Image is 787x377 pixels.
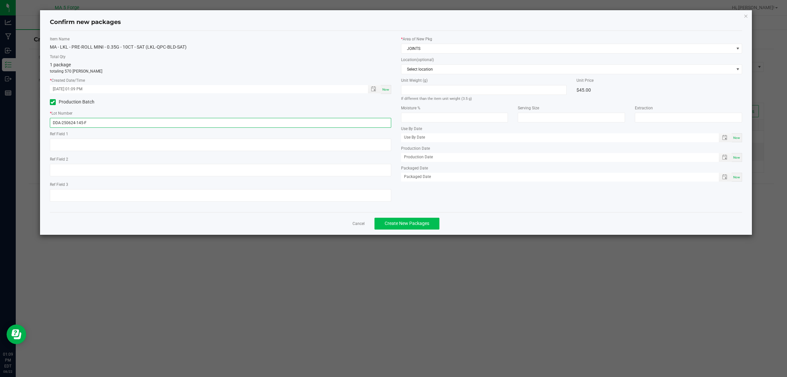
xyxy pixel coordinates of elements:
div: MA - LKL - PRE-ROLL MINI - 0.35G - 10CT - SAT (LKL-QPC-BLD-SAT) [50,44,391,51]
label: Created Date/Time [50,78,391,83]
label: Serving Size [518,105,625,111]
span: 1 package [50,62,71,67]
span: Toggle popup [368,85,381,93]
label: Ref Field 2 [50,156,391,162]
span: Now [733,175,740,179]
label: Moisture % [401,105,508,111]
span: (optional) [416,57,434,62]
label: Item Name [50,36,391,42]
div: $45.00 [576,85,742,95]
span: Now [733,136,740,140]
label: Unit Price [576,78,742,83]
label: Ref Field 3 [50,182,391,188]
label: Packaged Date [401,165,742,171]
small: If different than the item unit weight (3.5 g) [401,97,472,101]
label: Production Date [401,145,742,151]
span: Now [382,88,389,91]
iframe: Resource center [7,324,26,344]
span: JOINTS [401,44,734,53]
span: NO DATA FOUND [401,64,742,74]
label: Extraction [635,105,742,111]
label: Location [401,57,742,63]
span: Toggle popup [719,173,732,182]
label: Area of New Pkg [401,36,742,42]
label: Unit Weight (g) [401,78,567,83]
label: Lot Number [50,110,391,116]
span: Now [733,156,740,159]
label: Use By Date [401,126,742,132]
label: Ref Field 1 [50,131,391,137]
input: Use By Date [401,133,712,142]
input: Packaged Date [401,173,712,181]
span: Toggle popup [719,153,732,162]
button: Create New Packages [374,218,439,230]
a: Cancel [353,221,365,227]
span: Create New Packages [385,221,429,226]
label: Total Qty [50,54,391,60]
h4: Confirm new packages [50,18,742,27]
input: Production Date [401,153,712,161]
p: totaling 570 [PERSON_NAME] [50,68,391,74]
input: Created Datetime [50,85,361,93]
span: Toggle popup [719,133,732,142]
span: Select location [401,65,734,74]
label: Production Batch [50,99,215,105]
